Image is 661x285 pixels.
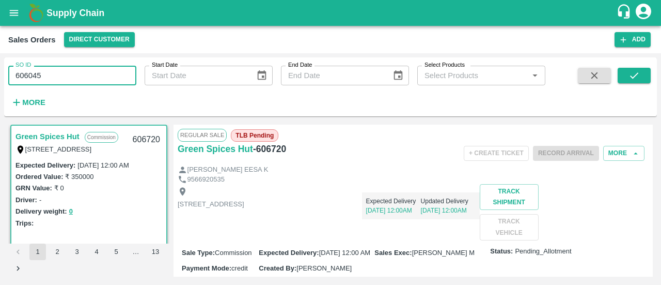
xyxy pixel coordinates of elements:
label: SO ID [15,61,31,69]
button: Go to page 2 [49,244,66,260]
button: Go to page 5 [108,244,124,260]
div: Sales Orders [8,33,56,47]
button: Choose date [252,66,272,85]
p: 9566920535 [187,175,225,185]
label: Driver: [15,196,37,204]
label: Ordered Value: [15,173,63,181]
label: GRN Value: [15,184,52,192]
div: account of current user [634,2,653,24]
label: ₹ 350000 [65,173,93,181]
span: credit [231,264,248,272]
button: Go to page 4 [88,244,105,260]
span: [PERSON_NAME][EMAIL_ADDRESS][DOMAIN_NAME] [259,264,372,283]
strong: More [22,98,45,107]
p: [PERSON_NAME] EESA K [187,165,269,175]
button: More [603,146,644,161]
label: End Date [288,61,312,69]
button: page 1 [29,244,46,260]
label: Status: [490,247,513,257]
label: Start Date [152,61,178,69]
span: [DATE] 12:00 AM [319,249,370,257]
input: Enter SO ID [8,66,136,85]
button: Choose date [388,66,408,85]
span: Please dispatch the trip before ending [533,148,599,157]
span: TLB Pending [231,129,278,142]
button: Add [615,32,651,47]
label: Expected Delivery : [15,161,75,169]
button: Track Shipment [480,184,539,210]
div: … [128,247,144,257]
button: Open [528,69,542,82]
label: Trips: [15,219,34,227]
div: customer-support [616,4,634,22]
input: End Date [281,66,384,85]
p: [STREET_ADDRESS] [178,200,244,209]
label: [STREET_ADDRESS] [25,145,92,153]
label: Sales Exec : [374,249,412,257]
label: Select Products [424,61,465,69]
b: Supply Chain [46,8,104,18]
label: Delivery weight: [15,207,67,215]
label: - [39,196,41,204]
button: open drawer [2,1,26,25]
p: [DATE] 12:00AM [366,206,421,215]
h6: - 606720 [253,142,286,156]
a: Green Spices Hut [15,130,80,143]
button: 0 [69,206,73,218]
p: Commission [85,132,118,143]
p: Expected Delivery [366,197,421,206]
input: Start Date [145,66,248,85]
p: Updated Delivery [421,197,476,206]
button: Go to page 13 [147,244,164,260]
label: ₹ 0 [54,184,64,192]
label: Expected Delivery : [259,249,319,257]
span: Regular Sale [178,129,227,141]
span: [PERSON_NAME] M [412,249,475,257]
button: Go to next page [10,260,26,277]
a: Supply Chain [46,6,616,20]
button: More [8,94,48,111]
label: Sale Type : [182,249,215,257]
label: [DATE] 12:00 AM [77,161,129,169]
label: Payment Mode : [182,264,231,272]
nav: pagination navigation [8,244,169,277]
button: Select DC [64,32,135,47]
label: Created By : [259,264,296,272]
p: [DATE] 12:00AM [421,206,476,215]
span: Pending_Allotment [515,247,571,257]
a: Green Spices Hut [178,142,253,156]
img: logo [26,3,46,23]
span: Commission [215,249,252,257]
input: Select Products [420,69,525,82]
div: 606720 [127,128,166,152]
button: Go to page 3 [69,244,85,260]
